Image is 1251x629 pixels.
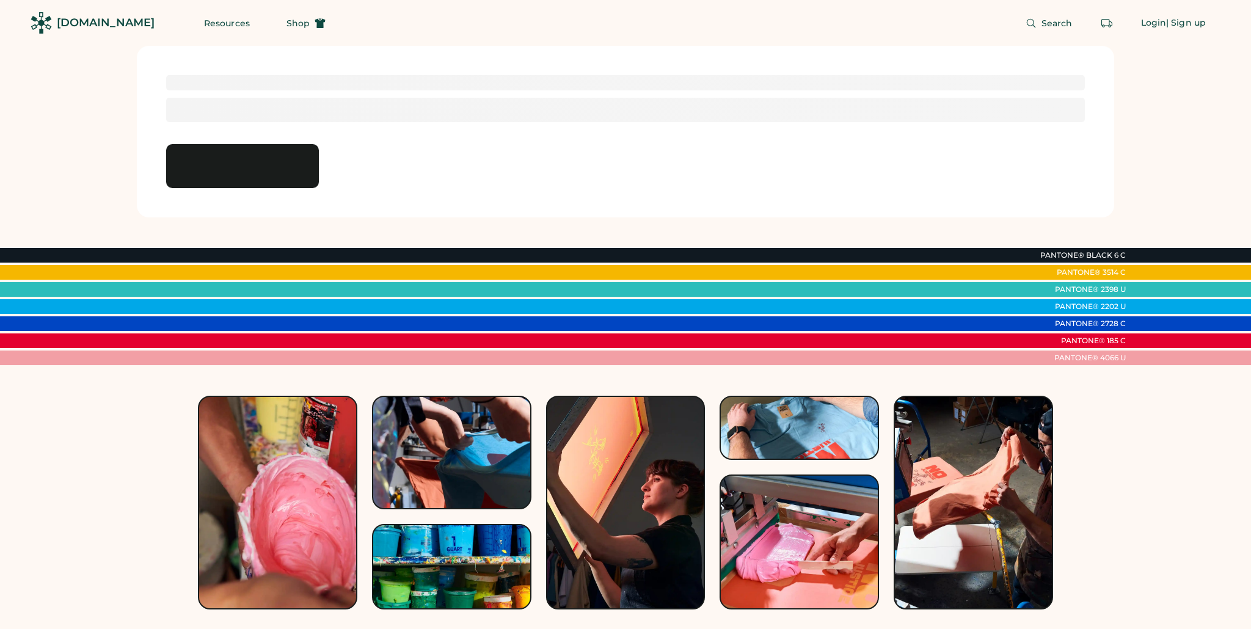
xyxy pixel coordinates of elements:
[57,15,155,31] div: [DOMAIN_NAME]
[1041,19,1073,27] span: Search
[1166,17,1206,29] div: | Sign up
[1141,17,1167,29] div: Login
[189,11,264,35] button: Resources
[286,19,310,27] span: Shop
[272,11,340,35] button: Shop
[31,12,52,34] img: Rendered Logo - Screens
[1011,11,1087,35] button: Search
[1095,11,1119,35] button: Retrieve an order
